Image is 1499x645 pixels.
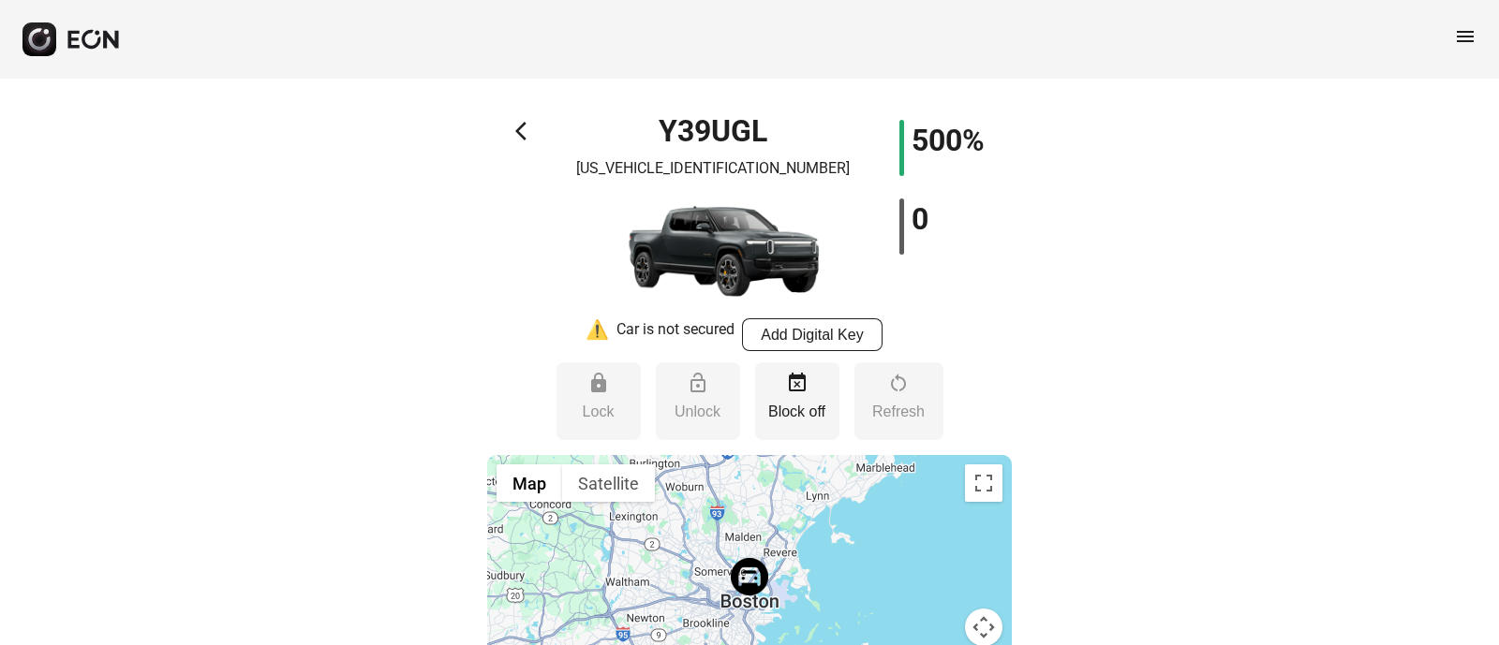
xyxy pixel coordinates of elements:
[616,318,735,351] div: Car is not secured
[965,464,1002,502] button: Toggle fullscreen view
[497,464,562,502] button: Show street map
[586,318,609,351] div: ⚠️
[755,362,839,440] button: Block off
[912,208,928,230] h1: 0
[562,464,655,502] button: Show satellite imagery
[576,157,850,180] p: [US_VEHICLE_IDENTIFICATION_NUMBER]
[764,401,830,423] p: Block off
[659,120,767,142] h1: Y39UGL
[912,129,985,152] h1: 500%
[786,372,809,394] span: event_busy
[1454,25,1477,48] span: menu
[742,318,883,351] button: Add Digital Key
[515,120,538,142] span: arrow_back_ios
[582,187,844,318] img: car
